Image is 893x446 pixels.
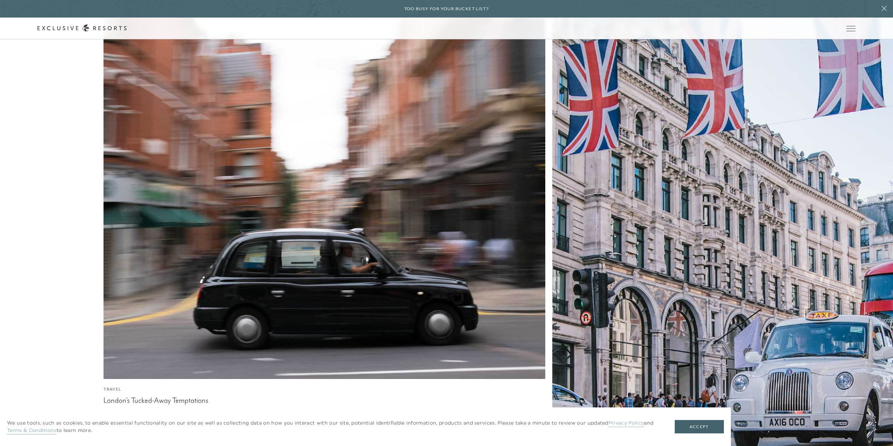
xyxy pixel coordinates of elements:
p: We use tools, such as cookies, to enable essential functionality on our site as well as collectin... [7,419,661,434]
div: Travel [104,386,545,393]
h6: Too busy for your bucket list? [404,6,489,12]
a: Privacy Policy [608,420,644,427]
button: Accept [675,420,724,433]
button: Open navigation [846,26,855,31]
div: London’s Tucked-Away Temptations [104,394,545,405]
a: Terms & Conditions [7,427,56,434]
